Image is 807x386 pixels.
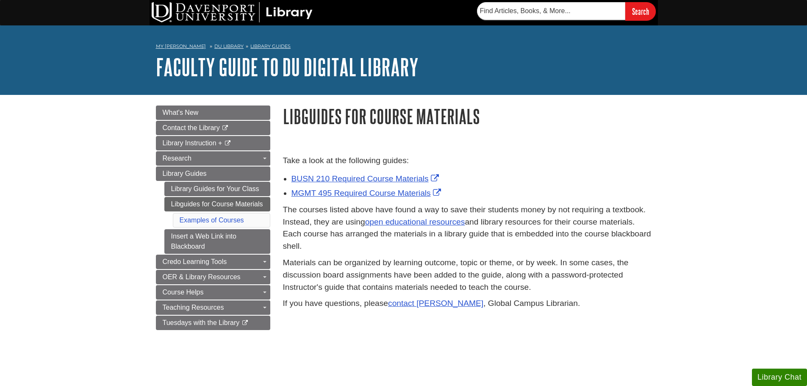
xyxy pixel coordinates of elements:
a: DU Library [214,43,244,49]
a: Library Guides [250,43,291,49]
a: My [PERSON_NAME] [156,43,206,50]
p: Take a look at the following guides: [283,155,652,167]
a: Libguides for Course Materials [164,197,270,211]
p: The courses listed above have found a way to save their students money by not requiring a textboo... [283,204,652,253]
a: Research [156,151,270,166]
input: Search [625,2,656,20]
nav: breadcrumb [156,41,652,54]
i: This link opens in a new window [222,125,229,131]
a: open educational resources [365,217,465,226]
a: Credo Learning Tools [156,255,270,269]
form: Searches DU Library's articles, books, and more [477,2,656,20]
a: Link opens in new window [291,189,443,197]
i: This link opens in a new window [224,141,231,146]
p: Materials can be organized by learning outcome, topic or theme, or by week. In some cases, the di... [283,257,652,293]
span: Contact the Library [163,124,220,131]
a: Tuesdays with the Library [156,316,270,330]
div: Guide Page Menu [156,106,270,330]
a: Examples of Courses [180,217,244,224]
a: contact [PERSON_NAME] [388,299,483,308]
a: Contact the Library [156,121,270,135]
a: Library Guides [156,167,270,181]
a: Teaching Resources [156,300,270,315]
span: Library Guides [163,170,207,177]
p: If you have questions, please , Global Campus Librarian. [283,297,652,310]
h1: Libguides for Course Materials [283,106,652,127]
a: What's New [156,106,270,120]
a: Library Guides for Your Class [164,182,270,196]
span: Teaching Resources [163,304,224,311]
a: Library Instruction + [156,136,270,150]
button: Library Chat [752,369,807,386]
i: This link opens in a new window [241,320,249,326]
a: OER & Library Resources [156,270,270,284]
a: Insert a Web Link into Blackboard [164,229,270,254]
a: Faculty Guide to DU Digital Library [156,54,419,80]
span: Credo Learning Tools [163,258,227,265]
span: Course Helps [163,289,204,296]
input: Find Articles, Books, & More... [477,2,625,20]
img: DU Library [152,2,313,22]
a: Course Helps [156,285,270,300]
span: Tuesdays with the Library [163,319,240,326]
span: Library Instruction + [163,139,222,147]
span: OER & Library Resources [163,273,241,280]
span: Research [163,155,191,162]
span: What's New [163,109,199,116]
a: Link opens in new window [291,174,441,183]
